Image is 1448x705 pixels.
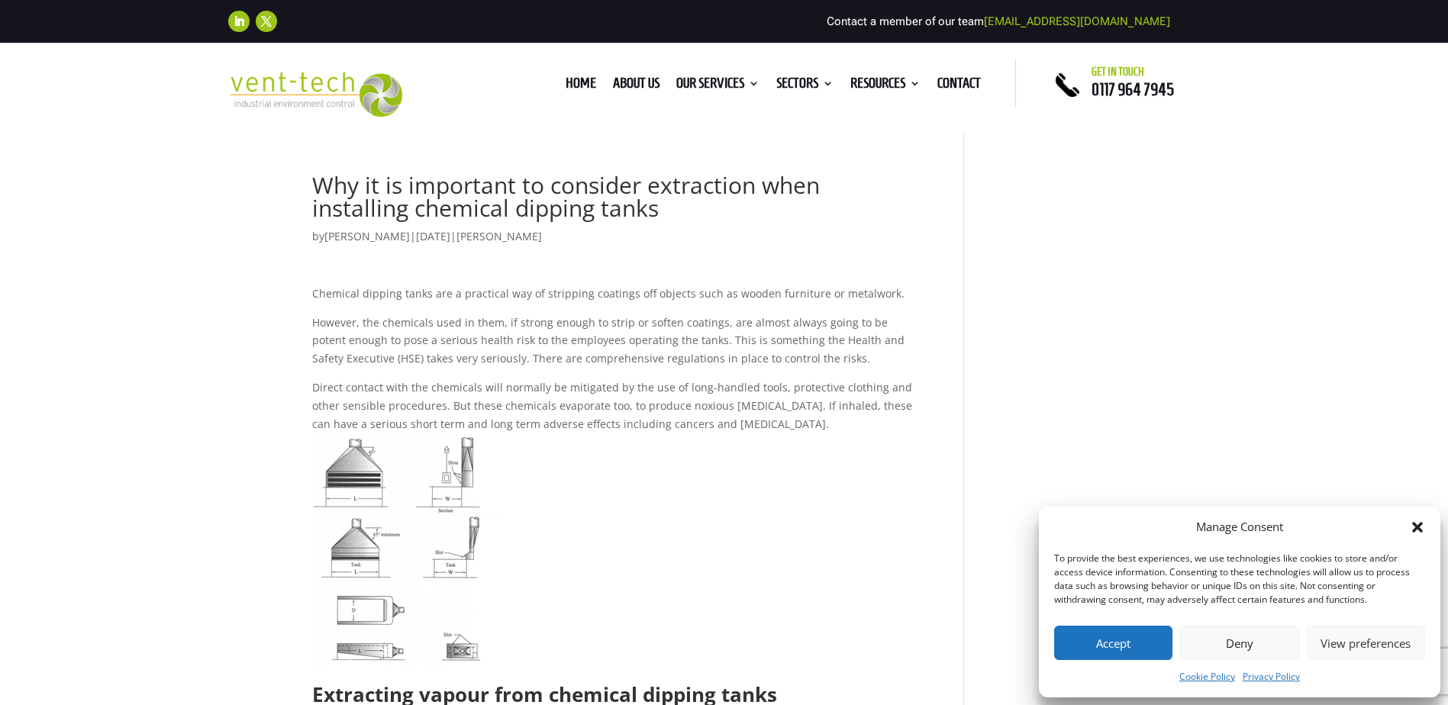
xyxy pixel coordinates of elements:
button: Deny [1180,626,1298,660]
span: Get in touch [1092,66,1144,78]
a: [EMAIL_ADDRESS][DOMAIN_NAME] [984,14,1170,28]
h1: Why it is important to consider extraction when installing chemical dipping tanks [312,174,919,227]
a: Home [566,78,596,95]
a: Cookie Policy [1179,668,1235,686]
a: Contact [937,78,981,95]
p: Direct contact with the chemicals will normally be mitigated by the use of long-handled tools, pr... [312,378,919,684]
a: Sectors [776,78,834,95]
p: by | | [312,227,919,257]
div: Close dialog [1410,520,1425,535]
button: View preferences [1307,626,1425,660]
p: However, the chemicals used in them, if strong enough to strip or soften coatings, are almost alw... [312,314,919,378]
div: Manage Consent [1196,518,1283,536]
a: [PERSON_NAME] [324,229,410,243]
p: Chemical dipping tanks are a practical way of stripping coatings off objects such as wooden furni... [312,285,919,314]
a: 0117 964 7945 [1092,80,1174,98]
a: Resources [850,78,921,95]
a: Our Services [676,78,759,95]
button: Accept [1054,626,1172,660]
a: About us [613,78,660,95]
a: Privacy Policy [1243,668,1300,686]
img: 2023-09-27T08_35_16.549ZVENT-TECH---Clear-background [228,72,403,117]
a: Follow on LinkedIn [228,11,250,32]
span: Contact a member of our team [827,14,1170,28]
div: To provide the best experiences, we use technologies like cookies to store and/or access device i... [1054,552,1424,607]
a: [PERSON_NAME] [456,229,542,243]
a: Follow on X [256,11,277,32]
span: [DATE] [416,229,450,243]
